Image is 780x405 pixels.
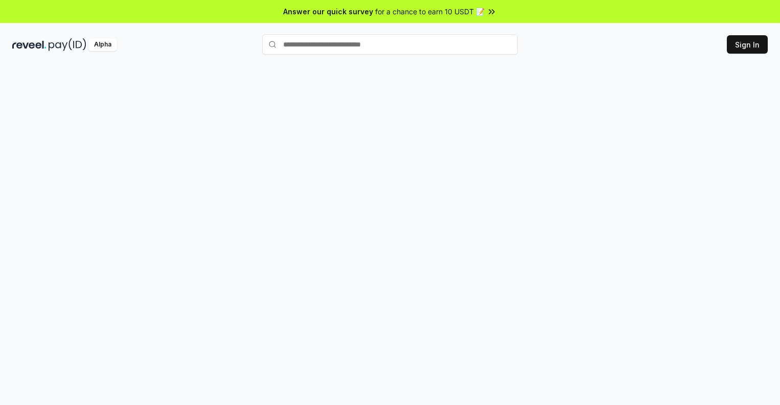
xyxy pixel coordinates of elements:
[88,38,117,51] div: Alpha
[283,6,373,17] span: Answer our quick survey
[727,35,768,54] button: Sign In
[12,38,47,51] img: reveel_dark
[375,6,485,17] span: for a chance to earn 10 USDT 📝
[49,38,86,51] img: pay_id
